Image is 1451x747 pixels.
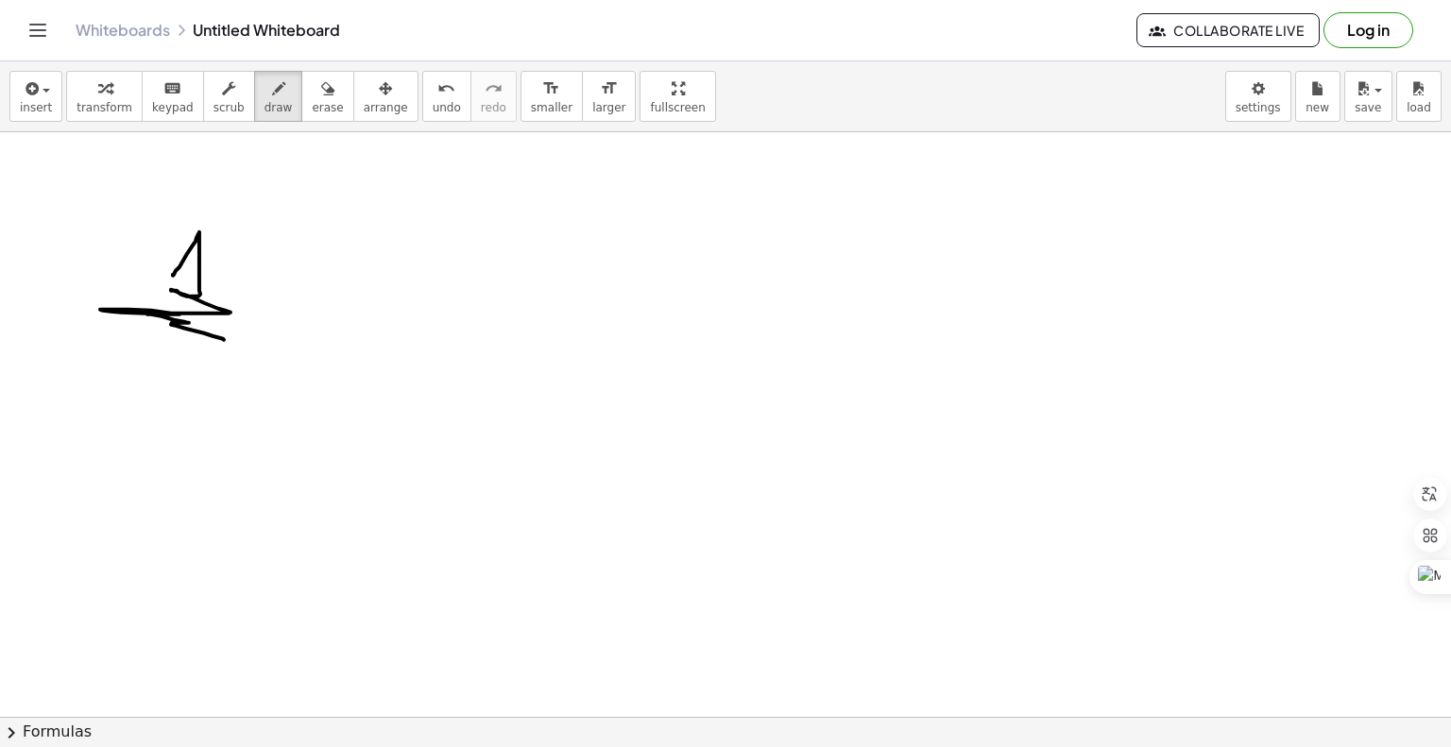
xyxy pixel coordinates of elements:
[582,71,636,122] button: format_sizelarger
[23,15,53,45] button: Toggle navigation
[422,71,471,122] button: undoundo
[1323,12,1413,48] button: Log in
[1407,101,1431,114] span: load
[20,101,52,114] span: insert
[301,71,353,122] button: erase
[142,71,204,122] button: keyboardkeypad
[1225,71,1291,122] button: settings
[650,101,705,114] span: fullscreen
[9,71,62,122] button: insert
[364,101,408,114] span: arrange
[481,101,506,114] span: redo
[1236,101,1281,114] span: settings
[470,71,517,122] button: redoredo
[163,77,181,100] i: keyboard
[437,77,455,100] i: undo
[1152,22,1304,39] span: Collaborate Live
[152,101,194,114] span: keypad
[433,101,461,114] span: undo
[312,101,343,114] span: erase
[77,101,132,114] span: transform
[600,77,618,100] i: format_size
[1306,101,1329,114] span: new
[640,71,715,122] button: fullscreen
[1295,71,1340,122] button: new
[1136,13,1320,47] button: Collaborate Live
[1355,101,1381,114] span: save
[213,101,245,114] span: scrub
[521,71,583,122] button: format_sizesmaller
[66,71,143,122] button: transform
[254,71,303,122] button: draw
[592,101,625,114] span: larger
[1396,71,1442,122] button: load
[353,71,418,122] button: arrange
[1344,71,1392,122] button: save
[485,77,503,100] i: redo
[542,77,560,100] i: format_size
[265,101,293,114] span: draw
[203,71,255,122] button: scrub
[76,21,170,40] a: Whiteboards
[531,101,572,114] span: smaller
